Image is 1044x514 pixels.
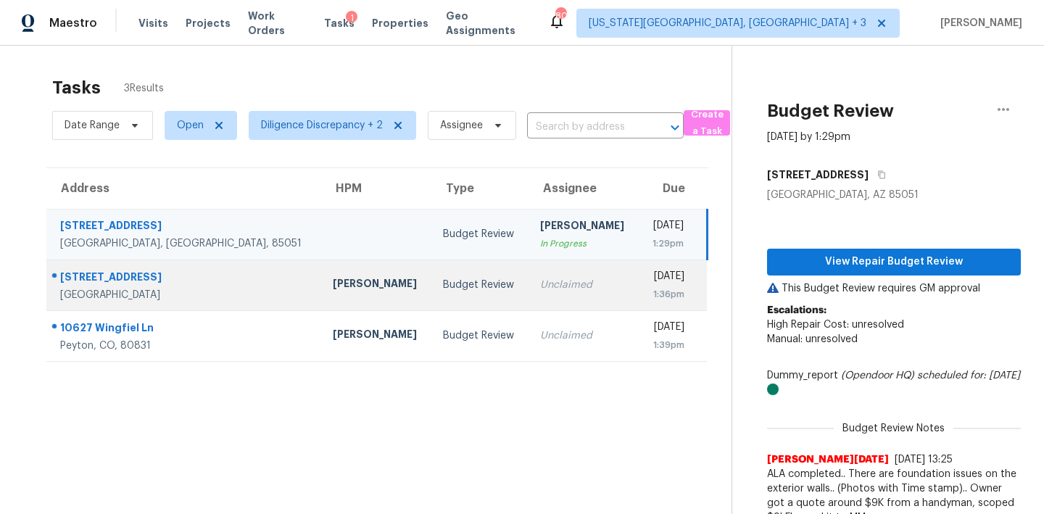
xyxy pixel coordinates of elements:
span: Projects [186,16,231,30]
span: Maestro [49,16,97,30]
div: 80 [555,9,565,23]
div: [PERSON_NAME] [333,327,420,345]
span: Diligence Discrepancy + 2 [261,118,383,133]
span: Visits [138,16,168,30]
input: Search by address [527,116,643,138]
div: [STREET_ADDRESS] [60,270,310,288]
b: Escalations: [767,305,826,315]
span: [US_STATE][GEOGRAPHIC_DATA], [GEOGRAPHIC_DATA] + 3 [589,16,866,30]
div: Budget Review [443,278,517,292]
span: [PERSON_NAME] [935,16,1022,30]
h5: [STREET_ADDRESS] [767,167,869,182]
span: Tasks [324,18,355,28]
span: [DATE] 13:25 [895,455,953,465]
div: Budget Review [443,227,517,241]
button: Create a Task [684,110,730,136]
button: View Repair Budget Review [767,249,1021,275]
div: Budget Review [443,328,517,343]
span: High Repair Cost: unresolved [767,320,904,330]
div: [DATE] [650,320,684,338]
span: View Repair Budget Review [779,253,1009,271]
p: This Budget Review requires GM approval [767,281,1021,296]
h2: Tasks [52,80,101,95]
div: [DATE] by 1:29pm [767,130,850,144]
div: Peyton, CO, 80831 [60,339,310,353]
i: (Opendoor HQ) [841,370,914,381]
div: [GEOGRAPHIC_DATA], [GEOGRAPHIC_DATA], 85051 [60,236,310,251]
div: [GEOGRAPHIC_DATA] [60,288,310,302]
div: Unclaimed [540,328,627,343]
div: [GEOGRAPHIC_DATA], AZ 85051 [767,188,1021,202]
div: [PERSON_NAME] [540,218,627,236]
div: In Progress [540,236,627,251]
div: 1:39pm [650,338,684,352]
span: Budget Review Notes [834,421,953,436]
span: Open [177,118,204,133]
div: Unclaimed [540,278,627,292]
span: Create a Task [691,107,723,140]
div: [DATE] [650,218,684,236]
div: [STREET_ADDRESS] [60,218,310,236]
th: Due [639,168,707,209]
th: HPM [321,168,431,209]
i: scheduled for: [DATE] [917,370,1020,381]
div: 10627 Wingfiel Ln [60,320,310,339]
div: [DATE] [650,269,684,287]
span: Work Orders [248,9,307,38]
th: Type [431,168,529,209]
span: Assignee [440,118,483,133]
span: 3 Results [124,81,164,96]
div: Dummy_report [767,368,1021,397]
span: Date Range [65,118,120,133]
th: Assignee [529,168,639,209]
h2: Budget Review [767,104,894,118]
span: Manual: unresolved [767,334,858,344]
div: 1:36pm [650,287,684,302]
th: Address [46,168,321,209]
button: Copy Address [869,162,888,188]
span: Properties [372,16,428,30]
div: [PERSON_NAME] [333,276,420,294]
div: 1 [346,11,357,25]
span: [PERSON_NAME][DATE] [767,452,889,467]
span: Geo Assignments [446,9,531,38]
div: 1:29pm [650,236,684,251]
button: Open [665,117,685,138]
